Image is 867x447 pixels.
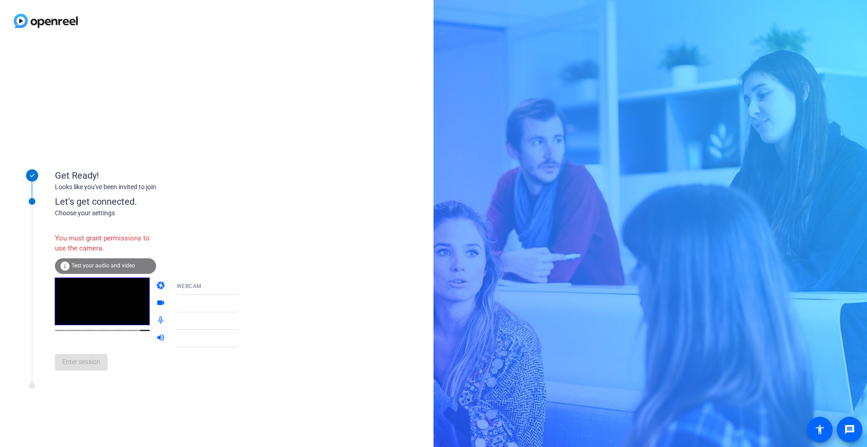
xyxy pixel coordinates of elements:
mat-icon: videocam [156,298,167,309]
div: You must grant permissions to use the camera. [55,229,156,258]
mat-icon: camera [156,281,167,292]
div: Get Ready! [55,169,238,182]
mat-icon: info [60,261,70,272]
div: Choose your settings [55,208,257,218]
span: WEBCAM [177,283,201,289]
mat-icon: accessibility [814,424,825,435]
mat-icon: mic_none [156,316,167,327]
span: Test your audio and video [71,262,135,269]
div: Let's get connected. [55,195,257,208]
mat-icon: volume_up [156,333,167,344]
mat-icon: message [844,424,855,435]
div: Looks like you've been invited to join [55,182,238,192]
